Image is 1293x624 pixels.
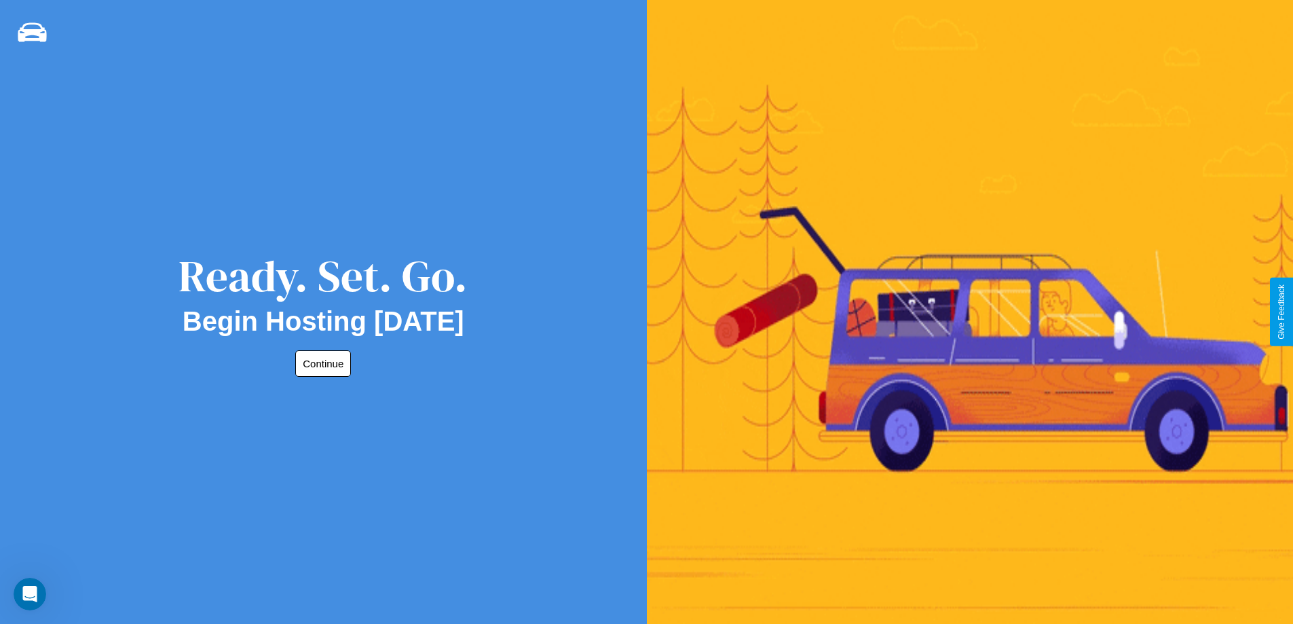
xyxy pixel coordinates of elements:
div: Give Feedback [1277,285,1286,339]
h2: Begin Hosting [DATE] [183,306,464,337]
iframe: Intercom live chat [14,578,46,610]
button: Continue [295,350,351,377]
div: Ready. Set. Go. [179,246,468,306]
